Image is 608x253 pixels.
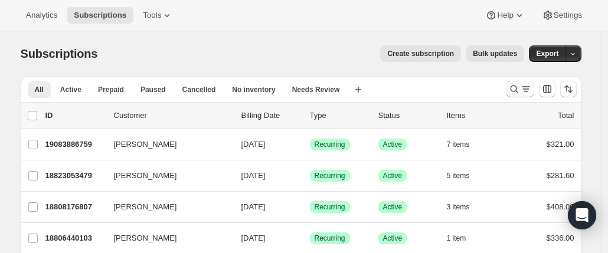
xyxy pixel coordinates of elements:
[447,110,506,121] div: Items
[98,85,124,94] span: Prepaid
[114,139,177,150] span: [PERSON_NAME]
[45,110,574,121] div: IDCustomerBilling DateTypeStatusItemsTotal
[241,202,266,211] span: [DATE]
[447,202,470,212] span: 3 items
[45,199,574,215] div: 18808176807[PERSON_NAME][DATE]SuccessRecurringSuccessActive3 items$408.00
[26,11,57,20] span: Analytics
[383,171,403,180] span: Active
[380,45,461,62] button: Create subscription
[107,166,225,185] button: [PERSON_NAME]
[535,7,589,24] button: Settings
[447,136,483,153] button: 7 items
[292,85,340,94] span: Needs Review
[547,171,574,180] span: $281.60
[315,202,345,212] span: Recurring
[136,7,180,24] button: Tools
[447,171,470,180] span: 5 items
[383,140,403,149] span: Active
[539,81,555,97] button: Customize table column order and visibility
[114,170,177,182] span: [PERSON_NAME]
[45,110,104,121] p: ID
[536,49,558,58] span: Export
[232,85,275,94] span: No inventory
[383,234,403,243] span: Active
[447,234,466,243] span: 1 item
[241,140,266,149] span: [DATE]
[21,47,98,60] span: Subscriptions
[241,110,300,121] p: Billing Date
[143,11,161,20] span: Tools
[241,171,266,180] span: [DATE]
[547,140,574,149] span: $321.00
[45,201,104,213] p: 18808176807
[447,140,470,149] span: 7 items
[45,139,104,150] p: 19083886759
[67,7,133,24] button: Subscriptions
[560,81,577,97] button: Sort the results
[45,230,574,247] div: 18806440103[PERSON_NAME][DATE]SuccessRecurringSuccessActive1 item$336.00
[383,202,403,212] span: Active
[349,81,368,98] button: Create new view
[60,85,81,94] span: Active
[554,11,582,20] span: Settings
[45,232,104,244] p: 18806440103
[45,167,574,184] div: 18823053479[PERSON_NAME][DATE]SuccessRecurringSuccessActive5 items$281.60
[140,85,166,94] span: Paused
[378,110,437,121] p: Status
[466,45,524,62] button: Bulk updates
[315,140,345,149] span: Recurring
[315,171,345,180] span: Recurring
[114,232,177,244] span: [PERSON_NAME]
[558,110,574,121] p: Total
[107,198,225,216] button: [PERSON_NAME]
[310,110,369,121] div: Type
[547,202,574,211] span: $408.00
[107,229,225,248] button: [PERSON_NAME]
[107,135,225,154] button: [PERSON_NAME]
[473,49,517,58] span: Bulk updates
[182,85,216,94] span: Cancelled
[45,136,574,153] div: 19083886759[PERSON_NAME][DATE]SuccessRecurringSuccessActive7 items$321.00
[114,110,232,121] p: Customer
[35,85,44,94] span: All
[74,11,126,20] span: Subscriptions
[19,7,64,24] button: Analytics
[447,230,479,247] button: 1 item
[529,45,565,62] button: Export
[547,234,574,242] span: $336.00
[506,81,534,97] button: Search and filter results
[447,199,483,215] button: 3 items
[387,49,454,58] span: Create subscription
[45,170,104,182] p: 18823053479
[315,234,345,243] span: Recurring
[497,11,513,20] span: Help
[447,167,483,184] button: 5 items
[241,234,266,242] span: [DATE]
[478,7,532,24] button: Help
[114,201,177,213] span: [PERSON_NAME]
[568,201,596,229] div: Open Intercom Messenger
